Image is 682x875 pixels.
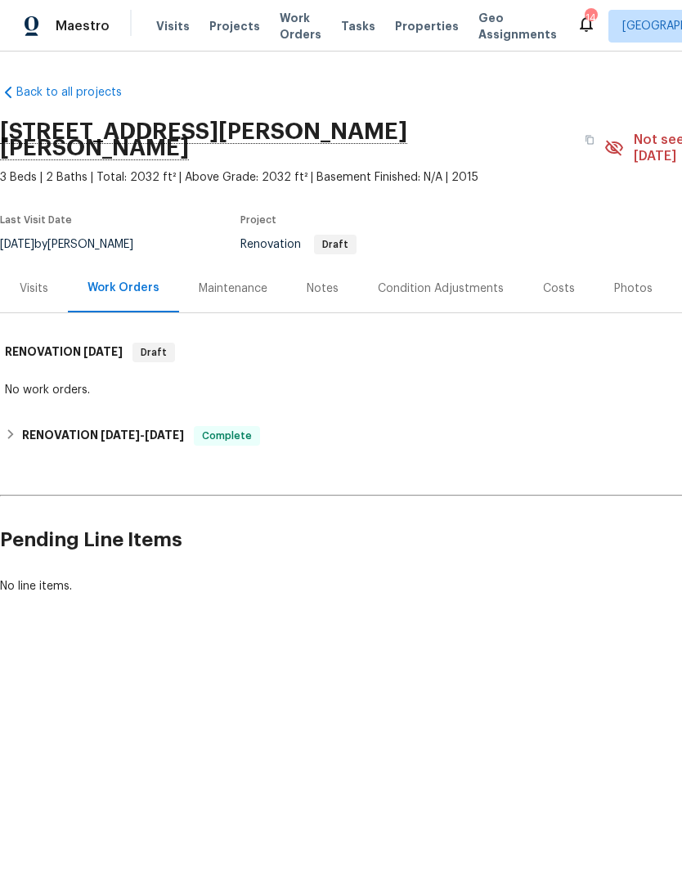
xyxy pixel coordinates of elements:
span: [DATE] [83,346,123,357]
h6: RENOVATION [5,343,123,362]
div: Costs [543,280,575,297]
div: Work Orders [87,280,159,296]
div: Condition Adjustments [378,280,504,297]
div: Photos [614,280,653,297]
span: Draft [316,240,355,249]
span: - [101,429,184,441]
span: Maestro [56,18,110,34]
span: Complete [195,428,258,444]
span: Projects [209,18,260,34]
span: Properties [395,18,459,34]
span: [DATE] [145,429,184,441]
span: Tasks [341,20,375,32]
div: Maintenance [199,280,267,297]
div: 14 [585,10,596,26]
span: Draft [134,344,173,361]
button: Copy Address [575,125,604,155]
div: Visits [20,280,48,297]
span: Renovation [240,239,357,250]
h6: RENOVATION [22,426,184,446]
span: Work Orders [280,10,321,43]
div: Notes [307,280,339,297]
span: [DATE] [101,429,140,441]
span: Geo Assignments [478,10,557,43]
span: Visits [156,18,190,34]
span: Project [240,215,276,225]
